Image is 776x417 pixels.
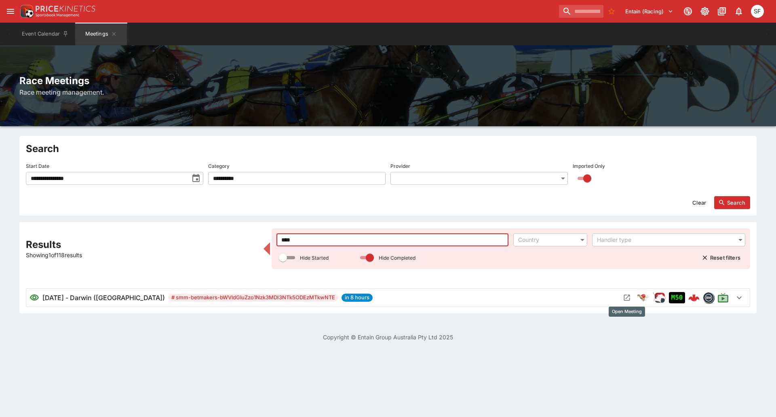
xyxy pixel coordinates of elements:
p: Start Date [26,163,49,169]
h2: Results [26,238,259,251]
button: Clear [687,196,711,209]
img: logo-cerberus--red.svg [688,292,700,303]
button: Documentation [715,4,729,19]
img: betmakers.png [703,292,714,303]
div: Sugaluopea Filipaina [751,5,764,18]
button: Search [714,196,750,209]
button: Sugaluopea Filipaina [749,2,766,20]
p: Hide Started [300,254,329,261]
button: Select Tenant [620,5,678,18]
button: open drawer [3,4,18,19]
div: Handler type [597,236,732,244]
span: # smm-betmakers-bWVldGluZzo1Nzk3MDI3NTk5ODEzMTkwNTE [168,294,338,302]
button: Reset filters [697,251,745,264]
span: in 8 hours [342,294,373,302]
h2: Search [26,142,750,155]
p: Showing 1 of 118 results [26,251,259,259]
button: Meetings [75,23,127,45]
h2: Race Meetings [19,74,757,87]
button: Notifications [732,4,746,19]
div: greyhound_racing [637,291,649,304]
button: No Bookmarks [605,5,618,18]
img: racing.png [653,291,666,304]
div: ParallelRacing Handler [653,291,666,304]
button: Toggle light/dark mode [698,4,712,19]
button: toggle date time picker [189,171,203,186]
p: Hide Completed [379,254,415,261]
svg: Visible [30,293,39,303]
img: PriceKinetics [36,6,95,12]
p: Category [208,163,230,169]
div: Open Meeting [609,307,645,317]
p: Imported Only [573,163,605,169]
div: Imported to Jetbet as OPEN [669,292,685,303]
p: Provider [390,163,410,169]
h6: Race meeting management. [19,87,757,97]
button: Open Meeting [620,291,633,304]
img: Sportsbook Management [36,13,79,17]
img: PriceKinetics Logo [18,3,34,19]
div: betmakers [703,292,714,303]
input: search [559,5,603,18]
img: greyhound_racing.png [637,291,649,304]
button: Event Calendar [17,23,74,45]
div: Country [518,236,574,244]
button: Connected to PK [681,4,695,19]
svg: Live [717,292,729,303]
h6: [DATE] - Darwin ([GEOGRAPHIC_DATA]) [42,293,165,303]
